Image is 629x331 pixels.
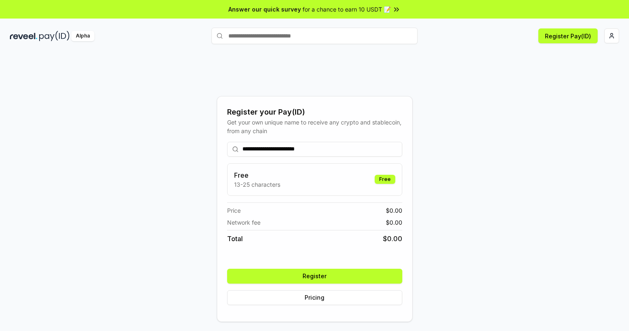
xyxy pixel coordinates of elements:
[538,28,598,43] button: Register Pay(ID)
[10,31,38,41] img: reveel_dark
[228,5,301,14] span: Answer our quick survey
[39,31,70,41] img: pay_id
[383,234,402,244] span: $ 0.00
[234,180,280,189] p: 13-25 characters
[386,206,402,215] span: $ 0.00
[386,218,402,227] span: $ 0.00
[303,5,391,14] span: for a chance to earn 10 USDT 📝
[227,218,261,227] span: Network fee
[227,269,402,284] button: Register
[227,206,241,215] span: Price
[227,234,243,244] span: Total
[234,170,280,180] h3: Free
[227,106,402,118] div: Register your Pay(ID)
[227,118,402,135] div: Get your own unique name to receive any crypto and stablecoin, from any chain
[227,290,402,305] button: Pricing
[71,31,94,41] div: Alpha
[375,175,395,184] div: Free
